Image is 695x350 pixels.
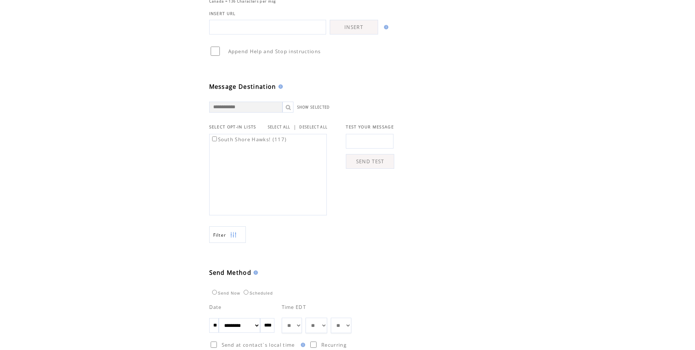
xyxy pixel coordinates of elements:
[242,291,273,295] label: Scheduled
[299,343,305,347] img: help.gif
[209,124,256,130] span: SELECT OPT-IN LISTS
[222,342,295,348] span: Send at contact`s local time
[212,290,217,295] input: Send Now
[209,83,276,91] span: Message Destination
[268,125,291,130] a: SELECT ALL
[293,124,296,130] span: |
[209,269,252,277] span: Send Method
[299,125,328,130] a: DESELECT ALL
[276,84,283,89] img: help.gif
[209,226,246,243] a: Filter
[210,291,240,295] label: Send Now
[251,270,258,275] img: help.gif
[382,25,388,29] img: help.gif
[244,290,248,295] input: Scheduled
[213,232,226,238] span: Show filters
[330,20,378,34] a: INSERT
[211,136,287,143] label: South Shore Hawks! (117)
[321,342,347,348] span: Recurring
[297,105,330,110] a: SHOW SELECTED
[346,124,394,130] span: TEST YOUR MESSAGE
[230,227,237,243] img: filters.png
[228,48,321,55] span: Append Help and Stop instructions
[346,154,394,169] a: SEND TEST
[209,304,222,310] span: Date
[282,304,306,310] span: Time EDT
[212,136,217,141] input: South Shore Hawks! (117)
[209,11,236,16] span: INSERT URL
